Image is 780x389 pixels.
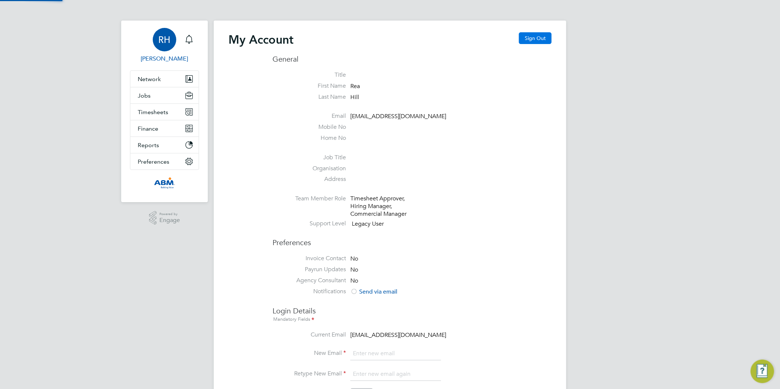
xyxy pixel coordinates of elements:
label: Current Email [272,331,346,339]
div: Mandatory Fields [272,316,552,324]
button: Sign Out [519,32,552,44]
a: Go to home page [130,177,199,189]
label: Notifications [272,288,346,295]
label: First Name [272,82,346,90]
button: Preferences [130,153,199,170]
button: Engage Resource Center [751,360,774,383]
label: Email [272,112,346,120]
span: No [350,255,358,263]
span: Network [138,76,161,83]
a: RH[PERSON_NAME] [130,28,199,63]
button: Network [130,71,199,87]
label: Agency Consultant [272,277,346,284]
label: New Email [272,349,346,357]
span: No [350,266,358,273]
span: Finance [138,125,158,132]
label: Organisation [272,165,346,172]
label: Address [272,175,346,183]
label: Payrun Updates [272,266,346,273]
span: Hill [350,94,359,101]
div: Timesheet Approver, Hiring Manager, Commercial Manager [350,195,420,218]
label: Title [272,71,346,79]
span: Rea [350,83,360,90]
button: Finance [130,120,199,137]
input: Enter new email [350,347,441,360]
h2: My Account [228,32,293,47]
span: RH [159,35,171,44]
label: Job Title [272,154,346,161]
label: Last Name [272,93,346,101]
h3: Login Details [272,299,552,324]
label: Retype New Email [272,370,346,378]
span: No [350,277,358,284]
label: Mobile No [272,123,346,131]
span: Timesheets [138,109,168,116]
span: Engage [159,217,180,223]
label: Team Member Role [272,195,346,203]
h3: General [272,54,552,64]
img: abm-technical-logo-retina.png [154,177,175,189]
span: Preferences [138,158,169,165]
button: Jobs [130,87,199,103]
span: [EMAIL_ADDRESS][DOMAIN_NAME] [350,113,446,120]
h3: Preferences [272,230,552,247]
span: Legacy User [352,220,384,228]
label: Support Level [272,220,346,228]
span: Jobs [138,92,151,99]
span: [EMAIL_ADDRESS][DOMAIN_NAME] [350,331,446,339]
button: Reports [130,137,199,153]
span: Send via email [350,288,397,295]
nav: Main navigation [121,21,208,202]
span: Powered by [159,211,180,217]
input: Enter new email again [350,368,441,381]
button: Timesheets [130,104,199,120]
label: Invoice Contact [272,255,346,262]
span: Rea Hill [130,54,199,63]
a: Powered byEngage [149,211,180,225]
span: Reports [138,142,159,149]
label: Home No [272,134,346,142]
